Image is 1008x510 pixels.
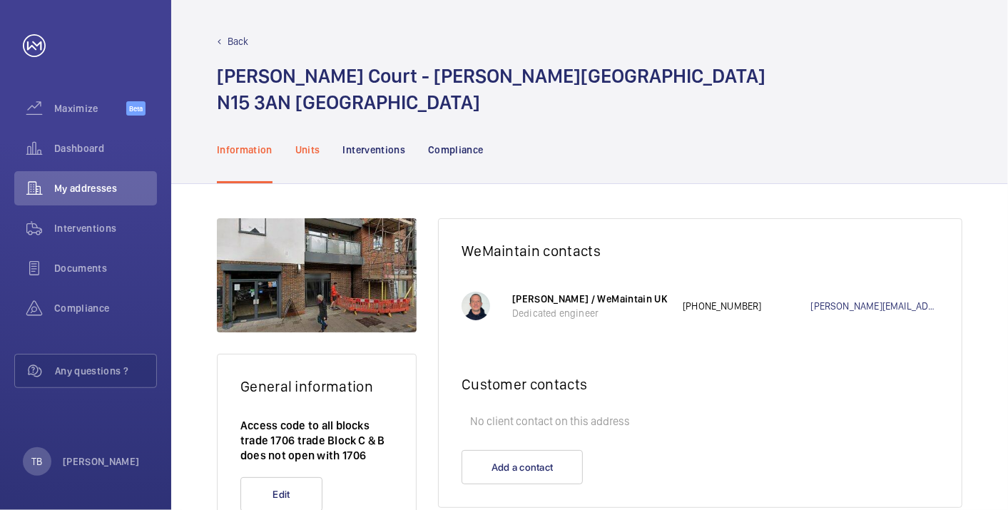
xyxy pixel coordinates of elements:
span: Maximize [54,101,126,116]
span: Beta [126,101,146,116]
span: Any questions ? [55,364,156,378]
h2: WeMaintain contacts [462,242,939,260]
p: Back [228,34,249,49]
p: Interventions [343,143,406,157]
p: [PERSON_NAME] / WeMaintain UK [512,292,668,306]
h2: Customer contacts [462,375,939,393]
p: Compliance [428,143,484,157]
p: [PHONE_NUMBER] [683,299,810,313]
button: Add a contact [462,450,583,484]
span: Dashboard [54,141,157,155]
h1: [PERSON_NAME] Court - [PERSON_NAME][GEOGRAPHIC_DATA] N15 3AN [GEOGRAPHIC_DATA] [217,63,765,116]
span: My addresses [54,181,157,195]
p: TB [31,454,42,469]
p: Information [217,143,273,157]
span: Compliance [54,301,157,315]
p: Units [295,143,320,157]
p: Access code to all blocks trade 1706 trade Block C & B does not open with 1706 [240,418,393,463]
span: Interventions [54,221,157,235]
p: No client contact on this address [462,407,939,436]
a: [PERSON_NAME][EMAIL_ADDRESS][DOMAIN_NAME] [811,299,939,313]
p: [PERSON_NAME] [63,454,140,469]
span: Documents [54,261,157,275]
p: Dedicated engineer [512,306,668,320]
h2: General information [240,377,393,395]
